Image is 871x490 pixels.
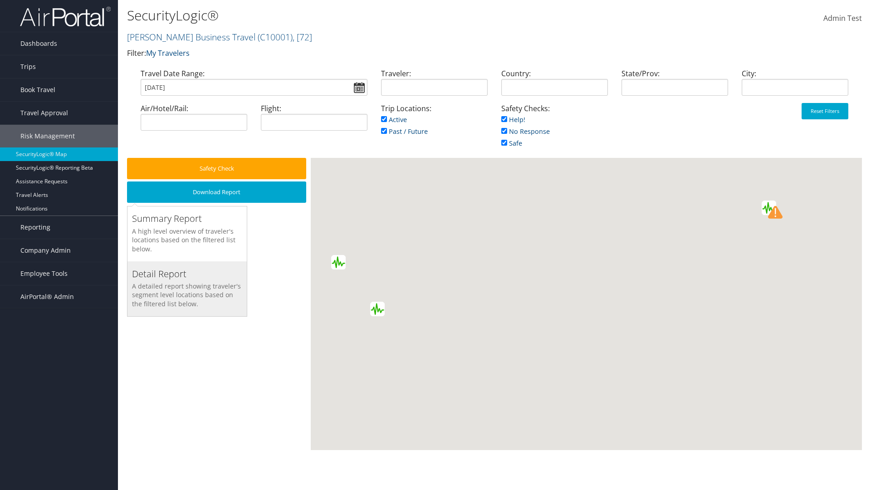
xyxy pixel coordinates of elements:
[20,55,36,78] span: Trips
[823,13,862,23] span: Admin Test
[501,127,550,136] a: No Response
[20,285,74,308] span: AirPortal® Admin
[127,48,617,59] p: Filter:
[501,139,522,147] a: Safe
[20,216,50,239] span: Reporting
[127,181,306,203] button: Download Report
[293,31,312,43] span: , [ 72 ]
[494,68,615,103] div: Country:
[735,68,855,103] div: City:
[381,127,428,136] a: Past / Future
[20,78,55,101] span: Book Travel
[134,103,254,138] div: Air/Hotel/Rail:
[20,6,111,27] img: airportal-logo.png
[146,48,190,58] a: My Travelers
[374,68,494,103] div: Traveler:
[258,31,293,43] span: ( C10001 )
[127,6,617,25] h1: SecurityLogic®
[132,212,242,225] h3: Summary Report
[762,201,776,215] div: Green earthquake alert (Magnitude 5.2M, Depth:10km) in Afghanistan 05/09/2025 17:25 UTC, 7.2 mill...
[132,227,242,254] h5: A high level overview of traveler's locations based on the filtered list below.
[374,103,494,146] div: Trip Locations:
[132,268,242,280] h3: Detail Report
[381,115,407,124] a: Active
[331,255,346,269] div: Green earthquake alert (Magnitude 4.7M, Depth:35.725km) in Mexico 05/09/2025 06:33 UTC, 670 thous...
[254,103,374,138] div: Flight:
[501,115,525,124] a: Help!
[20,125,75,147] span: Risk Management
[127,158,306,179] button: Safety Check
[20,32,57,55] span: Dashboards
[370,302,385,316] div: Green earthquake alert (Magnitude 5.4M, Depth:5km) in Ecuador 05/09/2025 17:42 UTC, 6 thousand in...
[132,282,242,309] h5: A detailed report showing traveler's segment level locations based on the filtered list below.
[134,68,374,103] div: Travel Date Range:
[615,68,735,103] div: State/Prov:
[20,239,71,262] span: Company Admin
[20,102,68,124] span: Travel Approval
[20,262,68,285] span: Employee Tools
[494,103,615,158] div: Safety Checks:
[802,103,848,119] button: Reset Filters
[127,31,312,43] a: [PERSON_NAME] Business Travel
[823,5,862,33] a: Admin Test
